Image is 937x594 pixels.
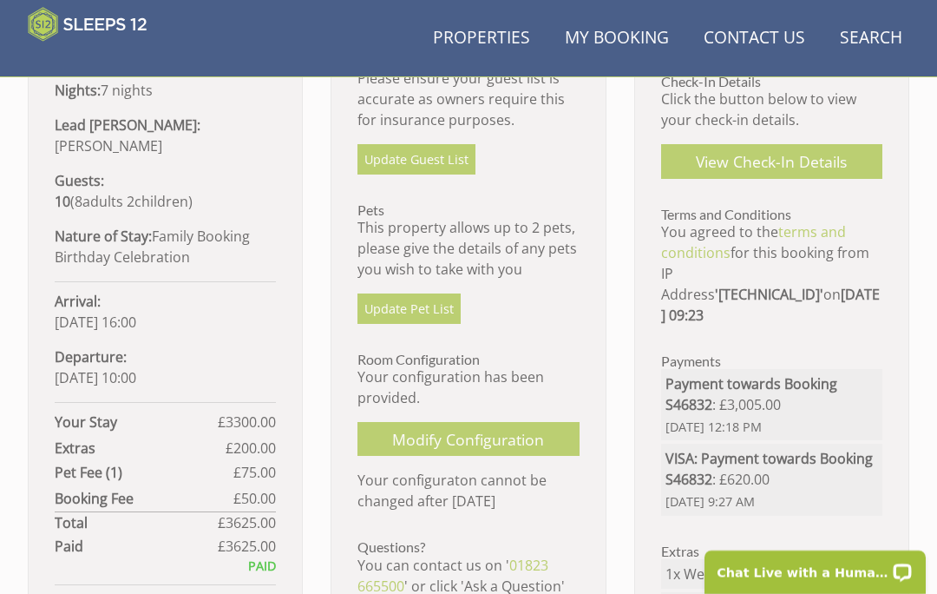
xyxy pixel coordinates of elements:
[661,89,882,130] p: Click the button below to view your check-in details.
[127,192,134,211] span: 2
[665,492,878,511] span: [DATE] 9:27 AM
[55,227,152,246] strong: Nature of Stay:
[55,462,233,483] strong: Pet Fee (1)
[55,226,276,267] p: Family Booking Birthday Celebration
[226,438,276,459] span: £
[661,221,882,326] p: You agreed to the for this booking from IP Address on
[28,7,147,42] img: Sleeps 12
[55,346,276,388] p: [DATE] 10:00
[218,412,276,432] span: £
[55,136,162,155] span: [PERSON_NAME]
[218,536,276,557] span: £
[55,292,101,311] strong: Arrival:
[558,19,676,58] a: My Booking
[55,512,218,533] strong: Total
[426,19,537,58] a: Properties
[357,470,579,511] p: Your configuraton cannot be changed after [DATE]
[55,488,233,509] strong: Booking Fee
[233,488,276,509] span: £
[226,412,276,432] span: 3300.00
[661,559,882,589] li: 1x Week - Per Bed: £200.00
[55,536,218,557] strong: Paid
[661,353,882,369] h3: Payments
[226,537,276,556] span: 3625.00
[357,539,579,555] h3: Questions?
[226,513,276,532] span: 3625.00
[55,438,226,459] strong: Extras
[661,144,882,178] a: View Check-In Details
[357,144,475,174] a: Update Guest List
[661,74,882,89] h3: Check-In Details
[357,217,579,280] p: This property allows up to 2 pets, please give the details of any pets you wish to take with you
[55,171,104,190] strong: Guests:
[665,418,878,437] span: [DATE] 12:18 PM
[55,81,101,100] strong: Nights:
[233,439,276,458] span: 200.00
[55,115,200,135] strong: Lead [PERSON_NAME]:
[661,544,882,559] h3: Extras
[116,192,123,211] span: s
[241,489,276,508] span: 50.00
[75,192,82,211] span: 8
[833,19,909,58] a: Search
[55,347,127,366] strong: Departure:
[715,285,823,304] strong: '[TECHNICAL_ID]'
[218,512,276,533] span: £
[697,19,812,58] a: Contact Us
[55,557,276,576] div: PAID
[166,192,188,211] span: ren
[357,366,579,408] p: Your configuration has been provided.
[357,202,579,218] h3: Pets
[75,192,123,211] span: adult
[661,285,880,325] strong: [DATE] 09:23
[241,463,276,482] span: 75.00
[661,369,882,441] li: : £3,005.00
[55,291,276,333] p: [DATE] 16:00
[357,422,579,456] a: Modify Configuration
[693,539,937,594] iframe: LiveChat chat widget
[665,374,837,414] strong: Payment towards Booking S46832
[661,444,882,516] li: : £620.00
[55,192,193,211] span: ( )
[661,222,846,262] a: terms and conditions
[233,462,276,483] span: £
[55,80,276,101] p: 7 nights
[665,449,873,489] strong: VISA: Payment towards Booking S46832
[357,294,461,323] a: Update Pet List
[19,52,201,67] iframe: Customer reviews powered by Trustpilot
[357,68,579,130] p: Please ensure your guest list is accurate as owners require this for insurance purposes.
[661,207,882,222] h3: Terms and Conditions
[357,352,579,367] h3: Room Configuration
[55,412,218,432] strong: Your Stay
[55,192,70,211] strong: 10
[123,192,188,211] span: child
